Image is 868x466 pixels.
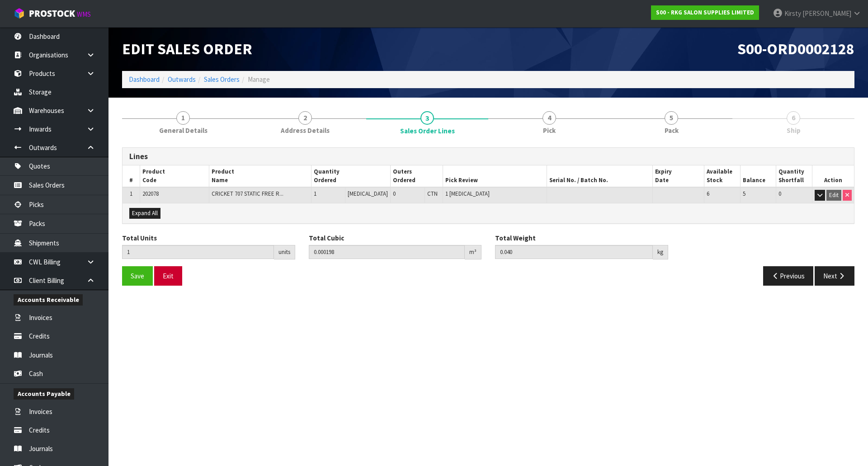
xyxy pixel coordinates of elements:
span: [PERSON_NAME] [802,9,851,18]
strong: S00 - RKG SALON SUPPLIES LIMITED [656,9,754,16]
small: WMS [77,10,91,19]
span: CRICKET 707 STATIC FREE R... [212,190,283,198]
button: Edit [826,190,841,201]
span: S00-ORD0002128 [737,39,854,58]
span: Address Details [281,126,330,135]
button: Previous [763,266,814,286]
input: Total Units [122,245,274,259]
th: Quantity Shortfall [776,165,812,187]
span: Edit Sales Order [122,39,252,58]
button: Save [122,266,153,286]
span: 5 [665,111,678,125]
label: Total Units [122,233,157,243]
div: kg [653,245,668,259]
span: 2 [298,111,312,125]
th: Product Name [209,165,311,187]
button: Expand All [129,208,160,219]
th: # [123,165,140,187]
span: Sales Order Lines [122,141,854,293]
span: 6 [707,190,709,198]
span: Accounts Receivable [14,294,83,306]
span: CTN [427,190,438,198]
span: 0 [393,190,396,198]
span: 1 [MEDICAL_DATA] [445,190,490,198]
h3: Lines [129,152,847,161]
span: 0 [778,190,781,198]
th: Balance [741,165,776,187]
span: 1 [176,111,190,125]
span: Save [131,272,144,280]
span: 6 [787,111,800,125]
a: Outwards [168,75,196,84]
img: cube-alt.png [14,8,25,19]
th: Action [812,165,854,187]
span: 202078 [142,190,159,198]
button: Exit [154,266,182,286]
label: Total Cubic [309,233,344,243]
input: Total Weight [495,245,653,259]
span: Sales Order Lines [400,126,455,136]
a: S00 - RKG SALON SUPPLIES LIMITED [651,5,759,20]
span: General Details [159,126,208,135]
span: 4 [542,111,556,125]
a: Dashboard [129,75,160,84]
th: Outers Ordered [391,165,443,187]
span: [MEDICAL_DATA] [348,190,388,198]
span: Accounts Payable [14,388,74,400]
div: m³ [465,245,481,259]
th: Quantity Ordered [311,165,391,187]
input: Total Cubic [309,245,465,259]
span: ProStock [29,8,75,19]
th: Serial No. / Batch No. [547,165,653,187]
div: units [274,245,295,259]
label: Total Weight [495,233,536,243]
span: Expand All [132,209,158,217]
span: Pack [665,126,679,135]
span: 1 [314,190,316,198]
a: Sales Orders [204,75,240,84]
span: 3 [420,111,434,125]
span: Pick [543,126,556,135]
button: Next [815,266,854,286]
span: Manage [248,75,270,84]
th: Product Code [140,165,209,187]
span: Ship [787,126,801,135]
span: 1 [130,190,132,198]
span: 5 [743,190,745,198]
th: Pick Review [443,165,547,187]
span: Kirsty [784,9,801,18]
th: Available Stock [704,165,741,187]
th: Expiry Date [652,165,704,187]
